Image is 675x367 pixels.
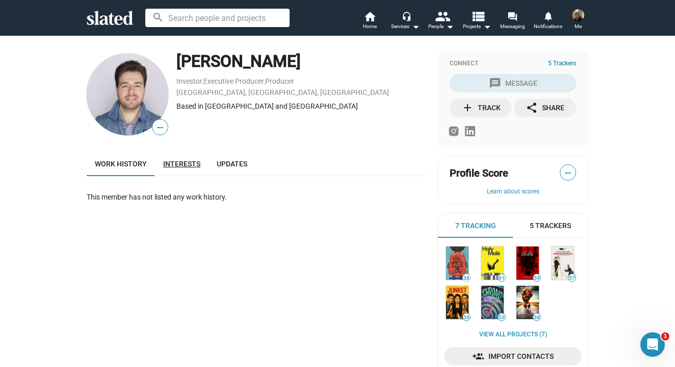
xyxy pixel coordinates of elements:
[444,284,471,321] a: Junket
[450,74,576,92] button: Message
[176,77,202,85] a: Investor
[471,9,485,23] mat-icon: view_list
[95,160,147,168] span: Work history
[514,244,541,282] a: In the Dark
[463,314,470,321] span: 56
[530,10,566,33] a: Notifications
[452,347,574,365] span: Import Contacts
[566,7,590,34] button: Hans MuzunguMe
[264,79,265,85] span: ,
[461,102,474,114] mat-icon: add
[152,121,168,134] span: —
[534,20,562,33] span: Notifications
[526,102,538,114] mat-icon: share
[495,10,530,33] a: Messaging
[352,10,387,33] a: Home
[514,284,541,321] a: 2 Men & a Pig
[572,9,584,21] img: Hans Muzungu
[530,221,571,231] span: 5 Trackers
[516,286,539,319] img: 2 Men & a Pig
[87,152,155,176] a: Work history
[479,331,547,339] a: View all Projects (7)
[640,332,665,357] iframe: Intercom live chat
[481,286,504,319] img: Charon-Alpha
[428,20,454,33] div: People
[265,77,294,85] a: Producer
[550,244,576,282] a: The Token Groomsman
[500,20,525,33] span: Messaging
[209,152,255,176] a: Updates
[203,77,264,85] a: Executive Producer
[176,88,389,96] a: [GEOGRAPHIC_DATA], [GEOGRAPHIC_DATA], [GEOGRAPHIC_DATA]
[446,247,469,280] img: The Boy At The Back Of The Class
[450,60,576,68] div: Connect
[444,20,456,33] mat-icon: arrow_drop_down
[391,20,420,33] div: Services
[217,160,247,168] span: Updates
[548,60,576,68] span: 5 Trackers
[507,11,517,21] mat-icon: forum
[163,160,200,168] span: Interests
[498,275,505,281] span: 61
[176,102,427,111] div: Based in [GEOGRAPHIC_DATA] and [GEOGRAPHIC_DATA]
[87,54,168,135] img: Dennis Nabrinsky
[450,99,512,117] button: Track
[387,10,423,33] button: Services
[481,20,493,33] mat-icon: arrow_drop_down
[459,10,495,33] button: Projects
[155,152,209,176] a: Interests
[526,99,564,117] div: Share
[450,188,576,196] button: Learn about scores
[363,20,377,33] span: Home
[489,74,537,92] div: Message
[450,166,508,180] span: Profile Score
[479,244,506,282] a: Holy Molé
[87,192,427,202] div: This member has not listed any work history.
[446,286,469,319] img: Junket
[479,284,506,321] a: Charon-Alpha
[568,275,576,281] span: 57
[533,275,540,281] span: 59
[533,314,540,321] span: 38
[409,20,422,33] mat-icon: arrow_drop_down
[435,9,450,23] mat-icon: people
[455,221,496,231] span: 7 Tracking
[481,247,504,280] img: Holy Molé
[543,11,553,20] mat-icon: notifications
[661,332,669,340] span: 1
[489,77,501,89] mat-icon: message
[444,244,471,282] a: The Boy At The Back Of The Class
[516,247,539,280] img: In the Dark
[461,99,501,117] div: Track
[552,247,574,280] img: The Token Groomsman
[176,51,427,72] div: [PERSON_NAME]
[560,166,576,180] span: —
[498,314,505,321] span: 53
[402,11,411,20] mat-icon: headset_mic
[463,20,491,33] span: Projects
[145,9,290,27] input: Search people and projects
[202,79,203,85] span: ,
[514,99,576,117] button: Share
[463,275,470,281] span: 38
[575,20,582,33] span: Me
[364,10,376,22] mat-icon: home
[444,347,582,365] a: Import Contacts
[423,10,459,33] button: People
